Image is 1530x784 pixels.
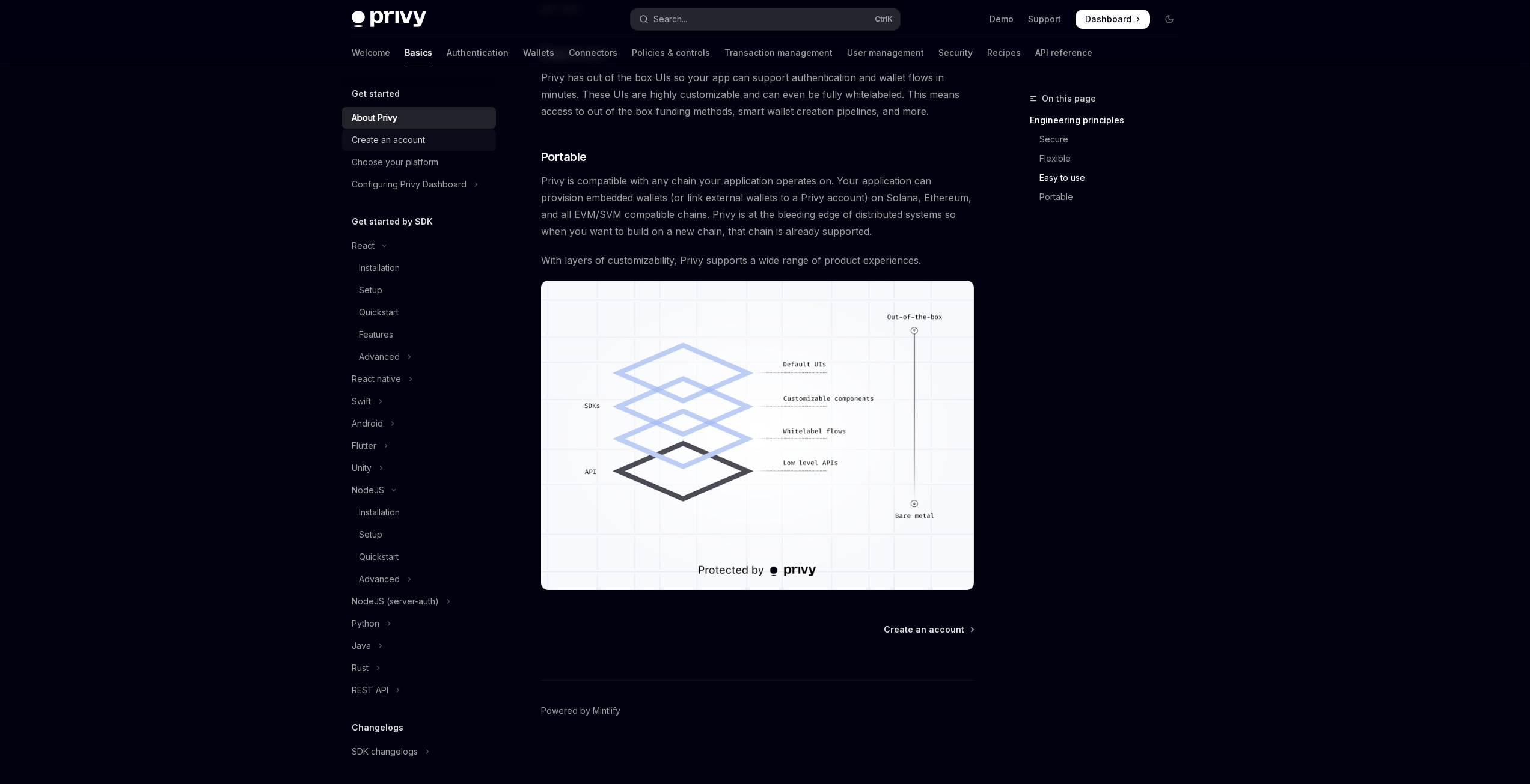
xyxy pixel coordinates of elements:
div: Quickstart [359,305,399,320]
div: Advanced [359,350,400,364]
div: Python [352,616,379,631]
button: Toggle NodeJS section [342,479,496,501]
div: About Privy [352,111,397,125]
div: Setup [359,527,382,542]
a: Easy to use [1030,168,1189,187]
a: Policies & controls [632,38,710,67]
span: On this page [1042,91,1096,106]
div: Swift [352,394,371,409]
div: Search... [653,12,687,26]
div: REST API [352,683,388,697]
a: Installation [342,502,496,523]
button: Toggle Unity section [342,457,496,479]
a: About Privy [342,107,496,129]
button: Toggle SDK changelogs section [342,741,496,762]
div: Configuring Privy Dashboard [352,177,467,192]
button: Toggle Java section [342,635,496,657]
div: Rust [352,661,369,675]
a: Basics [405,38,432,67]
button: Toggle React section [342,235,496,257]
div: Unity [352,461,372,475]
a: Installation [342,257,496,279]
span: Privy has out of the box UIs so your app can support authentication and wallet flows in minutes. ... [541,69,975,120]
h5: Get started by SDK [352,214,433,229]
a: Wallets [523,38,554,67]
button: Toggle Swift section [342,390,496,412]
a: API reference [1035,38,1092,67]
button: Toggle Configuring Privy Dashboard section [342,174,496,195]
a: Quickstart [342,546,496,568]
a: Choose your platform [342,151,496,173]
button: Toggle Advanced section [342,568,496,590]
a: Support [1028,13,1061,25]
a: Authentication [447,38,509,67]
img: images/Customization.png [541,281,975,590]
button: Toggle REST API section [342,679,496,701]
div: Advanced [359,572,400,586]
span: Portable [541,148,587,165]
a: Security [938,38,973,67]
a: Setup [342,279,496,301]
img: dark logo [352,11,426,28]
a: Portable [1030,187,1189,207]
div: NodeJS [352,483,384,497]
span: Ctrl K [875,14,893,24]
button: Toggle Android section [342,413,496,434]
span: Privy is compatible with any chain your application operates on. Your application can provision e... [541,172,975,240]
a: Secure [1030,130,1189,149]
div: React [352,239,375,253]
span: With layers of customizability, Privy supports a wide range of product experiences. [541,252,975,269]
div: Flutter [352,439,376,453]
a: Powered by Mintlify [541,705,620,717]
button: Toggle dark mode [1160,10,1179,29]
a: Flexible [1030,149,1189,168]
h5: Get started [352,87,400,101]
button: Toggle Flutter section [342,435,496,457]
a: Connectors [569,38,617,67]
div: Quickstart [359,550,399,564]
a: User management [847,38,924,67]
a: Setup [342,524,496,545]
button: Toggle React native section [342,368,496,390]
button: Toggle Advanced section [342,346,496,368]
div: Installation [359,261,400,275]
a: Demo [990,13,1014,25]
a: Transaction management [724,38,833,67]
button: Toggle Rust section [342,657,496,679]
div: SDK changelogs [352,744,418,759]
div: Android [352,416,383,431]
a: Quickstart [342,302,496,323]
button: Toggle NodeJS (server-auth) section [342,591,496,612]
a: Engineering principles [1030,111,1189,130]
a: Welcome [352,38,390,67]
div: Java [352,639,371,653]
div: React native [352,372,401,386]
div: Installation [359,505,400,520]
div: NodeJS (server-auth) [352,594,439,609]
div: Choose your platform [352,155,438,169]
h5: Changelogs [352,720,403,735]
a: Features [342,324,496,345]
a: Create an account [884,624,973,636]
div: Features [359,327,393,342]
span: Dashboard [1085,13,1131,25]
div: Setup [359,283,382,297]
button: Toggle Python section [342,613,496,634]
a: Create an account [342,129,496,151]
div: Create an account [352,133,425,147]
a: Recipes [987,38,1021,67]
span: Create an account [884,624,964,636]
button: Open search [631,8,900,30]
a: Dashboard [1076,10,1150,29]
